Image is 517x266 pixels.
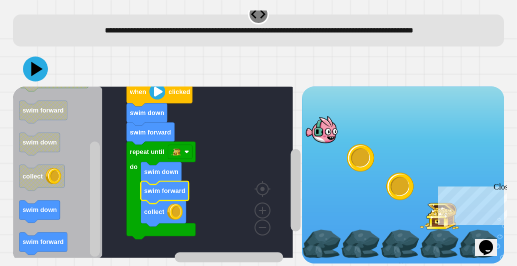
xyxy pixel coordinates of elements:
text: swim down [22,138,57,146]
text: swim down [130,109,164,116]
text: when [129,88,146,95]
text: swim forward [22,238,64,246]
text: repeat until [130,148,164,155]
text: swim forward [144,187,186,194]
text: collect [144,208,165,215]
text: swim down [22,206,57,214]
text: collect [22,172,43,180]
iframe: chat widget [475,226,507,256]
div: Blockly Workspace [13,86,302,263]
text: swim forward [22,106,64,114]
text: swim forward [130,128,171,136]
div: Chat with us now!Close [4,4,69,63]
text: clicked [168,88,190,95]
iframe: chat widget [434,182,507,225]
text: do [130,163,138,170]
text: swim down [144,168,179,175]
